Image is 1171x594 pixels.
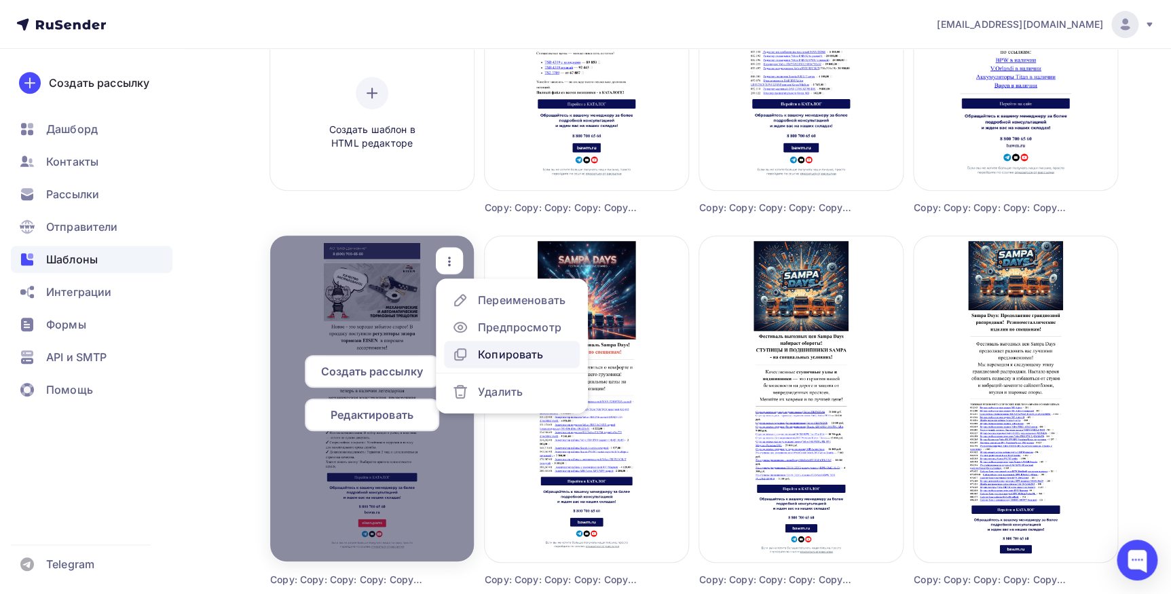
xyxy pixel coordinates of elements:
div: Копировать [478,346,543,363]
div: Удалить [478,384,523,400]
span: Интеграции [46,284,111,300]
a: Дашборд [11,115,172,143]
span: Рассылки [46,186,99,202]
a: Отправители [11,213,172,240]
span: Отправители [46,219,118,235]
span: Формы [46,316,86,333]
span: Telegram [46,556,94,572]
div: Copy: Copy: Copy: Copy: Copy: Copy: Copy: Copy: Copy: Copy: Copy: Copy: Copy: Copy: Copy: Copy: C... [914,201,1066,215]
a: Шаблоны [11,246,172,273]
div: Copy: Copy: Copy: Copy: Copy: Copy: Copy: Copy: Copy: Copy: Copy: Copy: Copy: Copy: Copy: Copy: C... [485,573,637,587]
a: Контакты [11,148,172,175]
div: Создать рассылку [49,75,149,91]
div: Copy: Copy: Copy: Copy: Copy: Copy: Copy: Copy: Copy: Copy: Copy: Copy: Copy: Copy: Copy: Copy: C... [485,201,637,215]
span: Контакты [46,153,98,170]
a: Рассылки [11,181,172,208]
span: Помощь [46,382,93,398]
div: Переименовать [478,292,565,308]
span: API и SMTP [46,349,107,365]
div: Copy: Copy: Copy: Copy: Copy: Copy: Copy: Copy: Copy: Copy: Copy: Copy: Copy: Copy: Copy: Copy: C... [270,573,423,587]
span: Редактировать [331,407,413,423]
div: Copy: Copy: Copy: Copy: Copy: Copy: Copy: Copy: Copy: Copy: Copy: Copy: Copy: Copy: Copy: Copy: C... [699,573,852,587]
div: Предпросмотр [478,319,561,335]
span: Создать рассылку [321,363,423,379]
a: Формы [11,311,172,338]
span: [EMAIL_ADDRESS][DOMAIN_NAME] [937,18,1103,31]
div: Copy: Copy: Copy: Copy: Copy: Copy: Copy: Copy: Copy: Copy: Copy: Copy: Copy: Copy: Copy: Copy: C... [914,573,1066,587]
span: Создать шаблон в HTML редакторе [308,123,436,151]
span: Дашборд [46,121,98,137]
div: Copy: Copy: Copy: Copy: Copy: Copy: Copy: Copy: Copy: Copy: Copy: Copy: Copy: Copy: Copy: Copy: C... [699,201,852,215]
span: Шаблоны [46,251,98,267]
a: [EMAIL_ADDRESS][DOMAIN_NAME] [937,11,1155,38]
